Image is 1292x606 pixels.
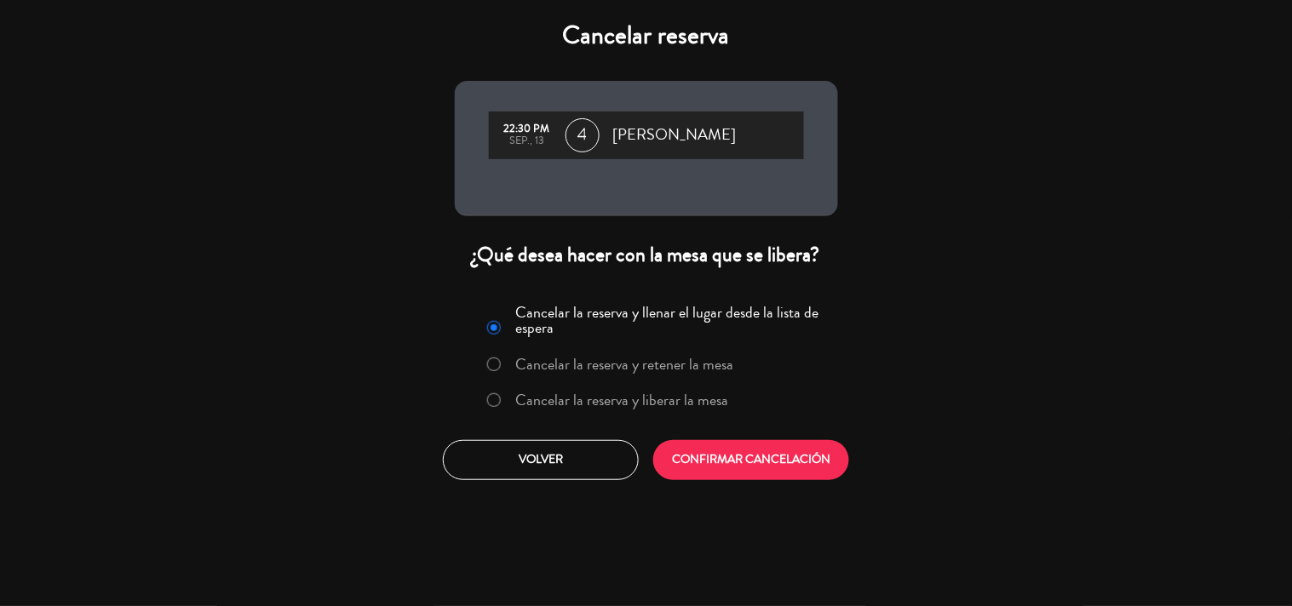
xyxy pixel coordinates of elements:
span: [PERSON_NAME] [613,123,737,148]
h4: Cancelar reserva [455,20,838,51]
div: sep., 13 [497,135,557,147]
label: Cancelar la reserva y llenar el lugar desde la lista de espera [515,305,827,335]
div: ¿Qué desea hacer con la mesa que se libera? [455,242,838,268]
span: 4 [566,118,600,152]
button: Volver [443,440,639,480]
div: 22:30 PM [497,123,557,135]
label: Cancelar la reserva y liberar la mesa [515,392,728,408]
button: CONFIRMAR CANCELACIÓN [653,440,849,480]
label: Cancelar la reserva y retener la mesa [515,357,733,372]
